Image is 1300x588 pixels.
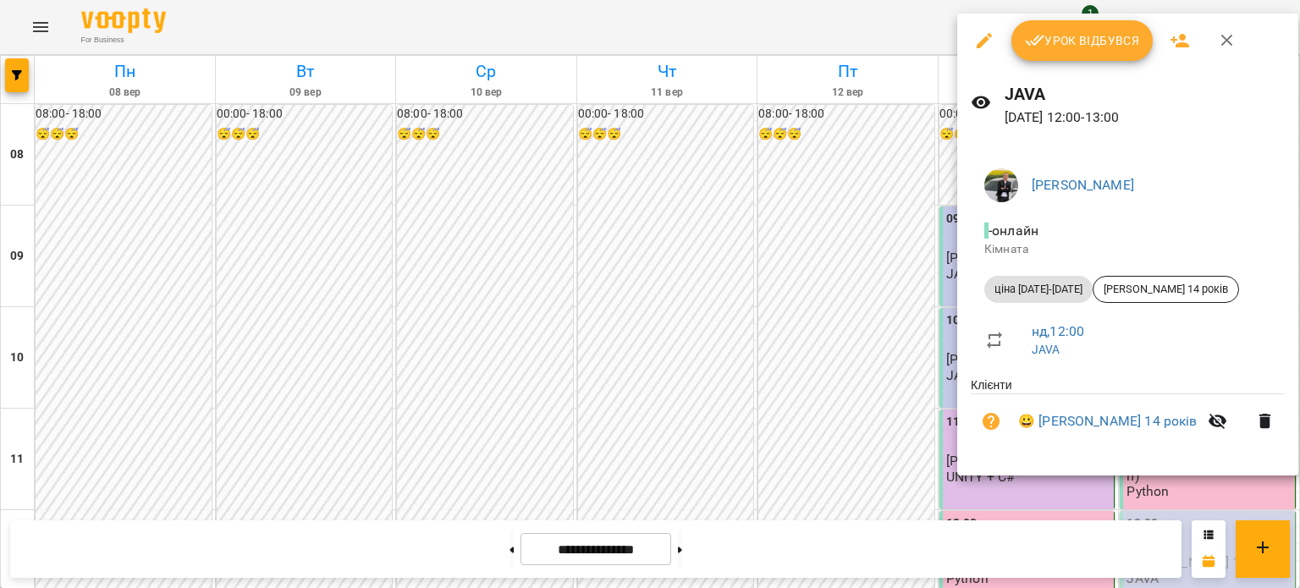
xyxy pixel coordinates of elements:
span: Урок відбувся [1025,30,1140,51]
span: ціна [DATE]-[DATE] [984,282,1093,297]
span: [PERSON_NAME] 14 років [1093,282,1238,297]
a: нд , 12:00 [1032,323,1084,339]
ul: Клієнти [971,376,1285,455]
a: [PERSON_NAME] [1032,177,1134,193]
a: JAVA [1032,343,1060,356]
img: a92d573242819302f0c564e2a9a4b79e.jpg [984,168,1018,202]
button: Візит ще не сплачено. Додати оплату? [971,401,1011,442]
span: - онлайн [984,223,1042,239]
div: [PERSON_NAME] 14 років [1093,276,1239,303]
p: [DATE] 12:00 - 13:00 [1005,107,1286,128]
p: Кімната [984,241,1271,258]
h6: JAVA [1005,81,1286,107]
button: Урок відбувся [1011,20,1154,61]
a: 😀 [PERSON_NAME] 14 років [1018,411,1198,431]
